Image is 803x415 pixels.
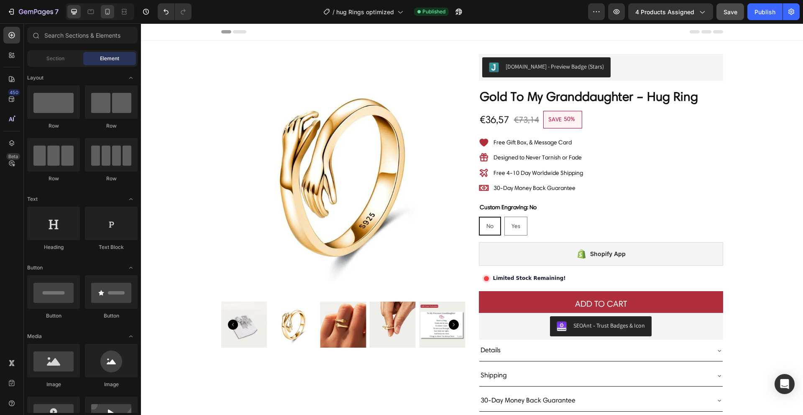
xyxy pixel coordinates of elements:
[55,7,59,17] p: 7
[27,264,43,272] span: Button
[754,8,775,16] div: Publish
[353,114,442,124] p: Free Gift Box, & Message Card
[340,346,366,358] p: Shipping
[85,175,138,182] div: Row
[27,381,80,388] div: Image
[432,298,504,307] div: SEOAnt ‑ Trust Badges & Icon
[46,55,64,62] span: Section
[353,144,442,155] p: Free 4-10 Day Worldwide Shipping
[85,243,138,251] div: Text Block
[338,86,369,106] div: €36,57
[338,64,582,82] h2: Gold To My Granddaughter – Hug Ring
[628,3,713,20] button: 4 products assigned
[775,374,795,394] div: Open Intercom Messenger
[449,225,485,236] div: Shopify App
[100,55,119,62] span: Element
[422,91,435,100] div: 50%
[6,153,20,160] div: Beta
[27,333,42,340] span: Media
[338,268,582,293] button: Add to cart
[332,8,335,16] span: /
[371,199,379,206] span: Yes
[747,3,783,20] button: Publish
[341,34,470,54] button: Judge.me - Preview Badge (Stars)
[124,330,138,343] span: Toggle open
[365,39,463,48] div: [DOMAIN_NAME] - Preview Badge (Stars)
[308,296,318,306] button: Carousel Next Arrow
[124,71,138,85] span: Toggle open
[372,88,399,105] div: €73,14
[340,321,360,333] p: Details
[179,278,225,324] img: Golden Hug Ring - Claritas Store
[352,252,425,258] span: Limited Stock Remaining!
[27,312,80,320] div: Button
[27,27,138,44] input: Search Sections & Elements
[27,175,80,182] div: Row
[353,159,442,170] p: 30-Day Money Back Guarantee
[124,192,138,206] span: Toggle open
[27,122,80,130] div: Row
[85,122,138,130] div: Row
[229,278,275,324] img: Golden Hug Ring - Claritas Store
[141,23,803,415] iframe: Design area
[80,278,126,324] img: Golden Hug Ring - Claritas Store
[716,3,744,20] button: Save
[409,293,511,313] button: SEOAnt ‑ Trust Badges & Icon
[724,8,737,15] span: Save
[8,89,20,96] div: 450
[353,129,442,139] p: Designed to Never Tarnish or Fade
[635,8,694,16] span: 4 products assigned
[27,74,43,82] span: Layout
[27,195,38,203] span: Text
[434,273,486,288] div: Add to cart
[406,91,422,101] div: SAVE
[27,243,80,251] div: Heading
[158,3,192,20] div: Undo/Redo
[416,298,426,308] img: CMOhyp-BrocDEAE=.png
[348,39,358,49] img: Judgeme.png
[340,371,435,383] p: 30-Day Money Back Guarantee
[422,8,445,15] span: Published
[124,261,138,274] span: Toggle open
[338,178,396,190] legend: Custom Engraving: No
[85,381,138,388] div: Image
[3,3,62,20] button: 7
[85,312,138,320] div: Button
[336,8,394,16] span: hug Rings optimized
[345,199,353,206] span: No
